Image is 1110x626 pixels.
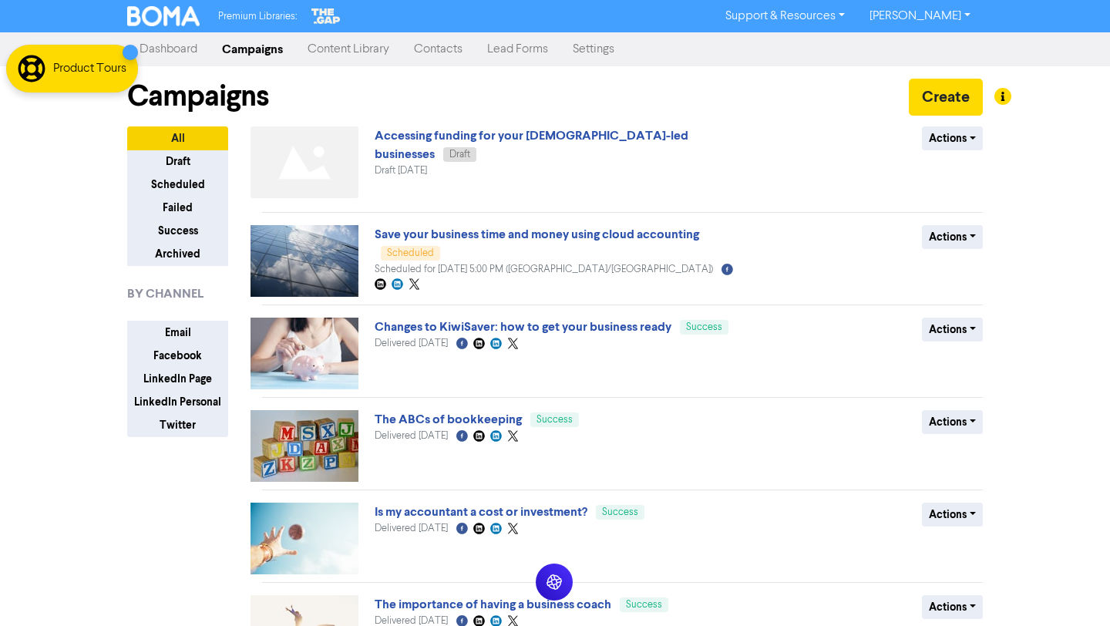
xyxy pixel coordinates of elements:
[127,196,228,220] button: Failed
[1033,552,1110,626] iframe: Chat Widget
[251,503,358,574] img: image_1759669379487.jpg
[375,227,699,242] a: Save your business time and money using cloud accounting
[127,367,228,391] button: LinkedIn Page
[387,248,434,258] span: Scheduled
[857,4,983,29] a: [PERSON_NAME]
[909,79,983,116] button: Create
[210,34,295,65] a: Campaigns
[127,150,228,173] button: Draft
[602,507,638,517] span: Success
[922,318,983,342] button: Actions
[251,126,358,198] img: Not found
[251,318,358,389] img: image_1759669557209.jpg
[560,34,627,65] a: Settings
[127,321,228,345] button: Email
[127,79,269,114] h1: Campaigns
[251,410,358,482] img: image_1759669477474.jpg
[375,504,587,520] a: Is my accountant a cost or investment?
[922,225,983,249] button: Actions
[375,338,448,348] span: Delivered [DATE]
[127,284,203,303] span: BY CHANNEL
[127,173,228,197] button: Scheduled
[922,410,983,434] button: Actions
[375,412,522,427] a: The ABCs of bookkeeping
[375,597,611,612] a: The importance of having a business coach
[127,390,228,414] button: LinkedIn Personal
[626,600,662,610] span: Success
[475,34,560,65] a: Lead Forms
[922,503,983,527] button: Actions
[375,523,448,533] span: Delivered [DATE]
[127,126,228,150] button: All
[449,150,470,160] span: Draft
[127,344,228,368] button: Facebook
[127,34,210,65] a: Dashboard
[713,4,857,29] a: Support & Resources
[375,166,427,176] span: Draft [DATE]
[922,595,983,619] button: Actions
[251,225,358,297] img: image_1760275654239.jpg
[375,264,713,274] span: Scheduled for [DATE] 5:00 PM ([GEOGRAPHIC_DATA]/[GEOGRAPHIC_DATA])
[295,34,402,65] a: Content Library
[536,415,573,425] span: Success
[127,242,228,266] button: Archived
[127,219,228,243] button: Success
[375,616,448,626] span: Delivered [DATE]
[218,12,297,22] span: Premium Libraries:
[309,6,343,26] img: The Gap
[375,128,688,162] a: Accessing funding for your [DEMOGRAPHIC_DATA]-led businesses
[402,34,475,65] a: Contacts
[922,126,983,150] button: Actions
[375,431,448,441] span: Delivered [DATE]
[375,319,671,335] a: Changes to KiwiSaver: how to get your business ready
[127,6,200,26] img: BOMA Logo
[127,413,228,437] button: Twitter
[686,322,722,332] span: Success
